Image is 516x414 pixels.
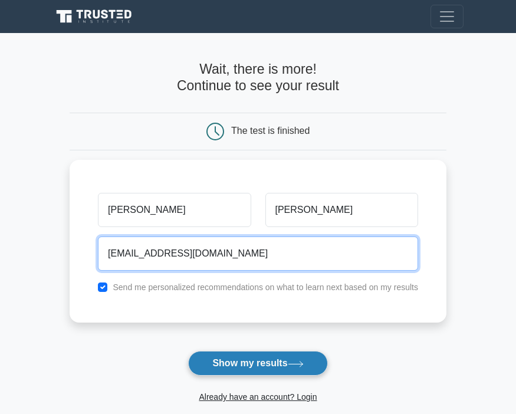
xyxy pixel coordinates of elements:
button: Show my results [188,351,327,376]
a: Already have an account? Login [199,392,317,402]
button: Toggle navigation [430,5,464,28]
h4: Wait, there is more! Continue to see your result [70,61,446,94]
label: Send me personalized recommendations on what to learn next based on my results [113,282,418,292]
input: Email [98,236,418,271]
input: First name [98,193,251,227]
div: The test is finished [231,126,310,136]
input: Last name [265,193,418,227]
